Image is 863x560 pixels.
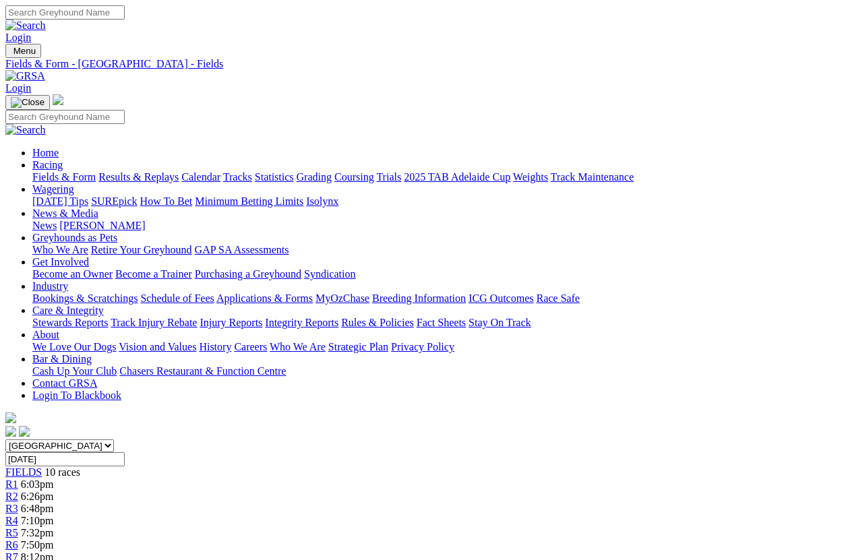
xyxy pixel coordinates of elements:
[5,44,41,58] button: Toggle navigation
[111,317,197,328] a: Track Injury Rebate
[32,377,97,389] a: Contact GRSA
[32,171,96,183] a: Fields & Form
[53,94,63,105] img: logo-grsa-white.png
[19,426,30,437] img: twitter.svg
[469,292,533,304] a: ICG Outcomes
[44,466,80,478] span: 10 races
[98,171,179,183] a: Results & Replays
[21,478,54,490] span: 6:03pm
[32,159,63,170] a: Racing
[5,5,125,20] input: Search
[5,539,18,551] a: R6
[32,317,108,328] a: Stewards Reports
[32,268,858,280] div: Get Involved
[5,95,50,110] button: Toggle navigation
[59,220,145,231] a: [PERSON_NAME]
[195,244,289,255] a: GAP SA Assessments
[376,171,401,183] a: Trials
[265,317,338,328] a: Integrity Reports
[32,390,121,401] a: Login To Blackbook
[32,329,59,340] a: About
[334,171,374,183] a: Coursing
[5,82,31,94] a: Login
[21,539,54,551] span: 7:50pm
[551,171,634,183] a: Track Maintenance
[391,341,454,352] a: Privacy Policy
[32,232,117,243] a: Greyhounds as Pets
[195,268,301,280] a: Purchasing a Greyhound
[469,317,531,328] a: Stay On Track
[417,317,466,328] a: Fact Sheets
[119,341,196,352] a: Vision and Values
[140,195,193,207] a: How To Bet
[115,268,192,280] a: Become a Trainer
[32,183,74,195] a: Wagering
[195,195,303,207] a: Minimum Betting Limits
[32,292,138,304] a: Bookings & Scratchings
[140,292,214,304] a: Schedule of Fees
[32,280,68,292] a: Industry
[32,341,858,353] div: About
[200,317,262,328] a: Injury Reports
[5,426,16,437] img: facebook.svg
[32,353,92,365] a: Bar & Dining
[91,195,137,207] a: SUREpick
[32,268,113,280] a: Become an Owner
[119,365,286,377] a: Chasers Restaurant & Function Centre
[5,491,18,502] a: R2
[304,268,355,280] a: Syndication
[5,412,16,423] img: logo-grsa-white.png
[32,365,858,377] div: Bar & Dining
[234,341,267,352] a: Careers
[32,244,858,256] div: Greyhounds as Pets
[32,317,858,329] div: Care & Integrity
[21,515,54,526] span: 7:10pm
[91,244,192,255] a: Retire Your Greyhound
[5,452,125,466] input: Select date
[199,341,231,352] a: History
[32,220,858,232] div: News & Media
[404,171,510,183] a: 2025 TAB Adelaide Cup
[5,478,18,490] a: R1
[5,527,18,538] a: R5
[32,220,57,231] a: News
[11,97,44,108] img: Close
[181,171,220,183] a: Calendar
[5,20,46,32] img: Search
[536,292,579,304] a: Race Safe
[32,208,98,219] a: News & Media
[216,292,313,304] a: Applications & Forms
[32,365,117,377] a: Cash Up Your Club
[328,341,388,352] a: Strategic Plan
[32,147,59,158] a: Home
[5,503,18,514] a: R3
[297,171,332,183] a: Grading
[32,195,88,207] a: [DATE] Tips
[5,124,46,136] img: Search
[5,466,42,478] a: FIELDS
[32,171,858,183] div: Racing
[5,515,18,526] a: R4
[5,32,31,43] a: Login
[21,527,54,538] span: 7:32pm
[32,256,89,268] a: Get Involved
[32,195,858,208] div: Wagering
[513,171,548,183] a: Weights
[5,110,125,124] input: Search
[32,305,104,316] a: Care & Integrity
[306,195,338,207] a: Isolynx
[223,171,252,183] a: Tracks
[372,292,466,304] a: Breeding Information
[21,503,54,514] span: 6:48pm
[5,70,45,82] img: GRSA
[5,58,858,70] a: Fields & Form - [GEOGRAPHIC_DATA] - Fields
[32,244,88,255] a: Who We Are
[270,341,326,352] a: Who We Are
